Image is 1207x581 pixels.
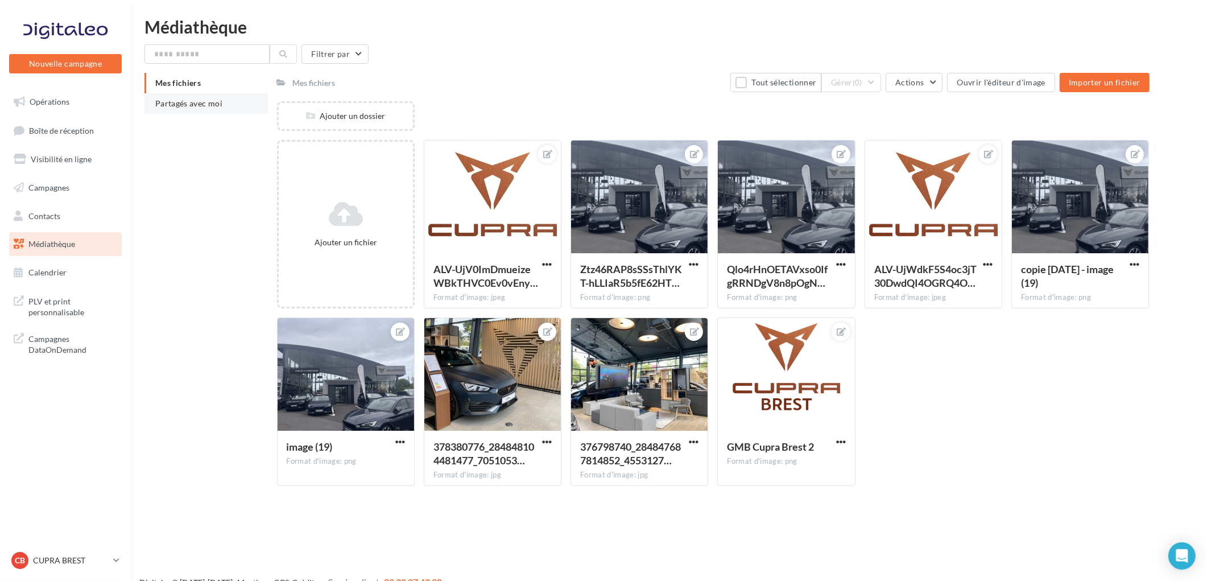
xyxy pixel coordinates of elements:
span: Qlo4rHnOETAVxso0IfgRRNDgV8n8pOgN9uHBkKRdmB11yOa5kt05bZmR5epJ2oJqrQpBcW9IOlR9Ct6Qfw=s0 [727,263,828,289]
div: Ajouter un fichier [283,237,408,248]
div: Format d'image: jpeg [433,292,552,303]
a: Campagnes [7,176,124,200]
div: Format d'image: jpg [580,470,698,480]
span: PLV et print personnalisable [28,294,117,318]
div: Médiathèque [144,18,1193,35]
span: Visibilité en ligne [31,154,92,164]
span: Importer un fichier [1069,77,1140,87]
span: Opérations [30,97,69,106]
span: CB [15,555,25,566]
div: Format d'image: png [727,292,845,303]
a: CB CUPRA BREST [9,550,122,571]
span: Médiathèque [28,239,75,249]
div: Open Intercom Messenger [1168,542,1196,570]
button: Nouvelle campagne [9,54,122,73]
span: Ztz46RAP8sSSsThlYKT-hLLIaR5b5fE62HT7URVzpJzuWmQwkZgTz1TA1CrFCdBHi1bt9XAK2M460PWkVg=s0 [580,263,682,289]
span: Boîte de réception [29,125,94,135]
button: Ouvrir l'éditeur d'image [947,73,1055,92]
span: Contacts [28,211,60,220]
a: Boîte de réception [7,118,124,143]
button: Importer un fichier [1060,73,1150,92]
a: Contacts [7,204,124,228]
span: Calendrier [28,267,67,277]
span: 376798740_284847687814852_455312719534417343_n [580,440,681,467]
a: Calendrier [7,261,124,285]
span: Campagnes [28,183,69,192]
span: Campagnes DataOnDemand [28,331,117,356]
span: Actions [895,77,924,87]
div: Format d'image: png [287,456,405,467]
button: Filtrer par [301,44,369,64]
span: 378380776_284848104481477_7051053954772832143_n [433,440,534,467]
div: Format d'image: png [727,456,845,467]
button: Gérer(0) [821,73,881,92]
button: Actions [886,73,943,92]
span: GMB Cupra Brest 2 [727,440,814,453]
div: Format d'image: jpg [433,470,552,480]
a: Visibilité en ligne [7,147,124,171]
div: Ajouter un dossier [279,110,413,122]
a: Opérations [7,90,124,114]
button: Tout sélectionner [730,73,821,92]
p: CUPRA BREST [33,555,109,566]
span: (0) [853,78,862,87]
span: ALV-UjV0ImDmueizeWBkTHVC0Ev0vEnyhUZ5C_My58XQxVqoWn-52PFC [433,263,538,289]
span: image (19) [287,440,333,453]
span: copie 08-07-2025 - image (19) [1021,263,1114,289]
span: Mes fichiers [155,78,201,88]
div: Format d'image: png [580,292,698,303]
div: Format d'image: jpeg [874,292,993,303]
div: Mes fichiers [293,77,336,89]
a: Campagnes DataOnDemand [7,327,124,360]
span: Partagés avec moi [155,98,222,108]
span: ALV-UjWdkF5S4oc3jT30DwdQI4OGRQ4OhxZMD6YBFydxufu4cNc44vU [874,263,977,289]
a: Médiathèque [7,232,124,256]
div: Format d'image: png [1021,292,1139,303]
a: PLV et print personnalisable [7,289,124,323]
